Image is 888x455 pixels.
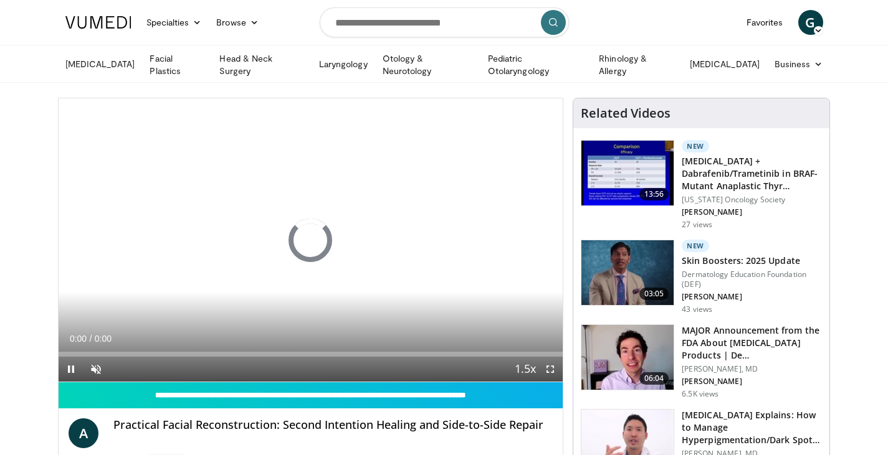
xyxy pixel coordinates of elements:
p: [PERSON_NAME] [682,377,822,387]
p: [PERSON_NAME] [682,292,822,302]
video-js: Video Player [59,98,563,382]
h3: [MEDICAL_DATA] Explains: How to Manage Hyperpigmentation/Dark Spots o… [682,409,822,446]
a: Otology & Neurotology [375,52,480,77]
h3: MAJOR Announcement from the FDA About [MEDICAL_DATA] Products | De… [682,324,822,362]
p: 27 views [682,220,712,230]
a: Laryngology [312,52,375,77]
img: ac96c57d-e06d-4717-9298-f980d02d5bc0.150x105_q85_crop-smart_upscale.jpg [581,141,674,205]
a: Browse [209,10,266,35]
span: 0:00 [95,334,112,344]
a: Facial Plastics [142,52,212,77]
h4: Related Videos [581,106,671,121]
span: 06:04 [639,372,669,385]
h3: [MEDICAL_DATA] + Dabrafenib/Trametinib in BRAF-Mutant Anaplastic Thyr… [682,155,822,192]
a: Business [767,52,831,77]
p: [US_STATE] Oncology Society [682,195,822,205]
input: Search topics, interventions [320,7,569,37]
div: Progress Bar [59,352,563,357]
a: 03:05 New Skin Boosters: 2025 Update Dermatology Education Foundation (DEF) [PERSON_NAME] 43 views [581,240,822,314]
h4: Practical Facial Reconstruction: Second Intention Healing and Side-to-Side Repair [113,418,553,432]
a: [MEDICAL_DATA] [682,52,767,77]
a: A [69,418,98,448]
span: 03:05 [639,288,669,300]
p: [PERSON_NAME], MD [682,364,822,374]
span: 0:00 [70,334,87,344]
button: Pause [59,357,84,382]
a: 06:04 MAJOR Announcement from the FDA About [MEDICAL_DATA] Products | De… [PERSON_NAME], MD [PERS... [581,324,822,399]
h3: Skin Boosters: 2025 Update [682,255,822,267]
p: 6.5K views [682,389,719,399]
p: New [682,240,709,252]
a: Head & Neck Surgery [212,52,311,77]
p: New [682,140,709,152]
button: Fullscreen [538,357,563,382]
p: 43 views [682,304,712,314]
button: Playback Rate [513,357,538,382]
p: [PERSON_NAME] [682,207,822,217]
a: Specialties [139,10,209,35]
a: G [798,10,823,35]
a: 13:56 New [MEDICAL_DATA] + Dabrafenib/Trametinib in BRAF-Mutant Anaplastic Thyr… [US_STATE] Oncol... [581,140,822,230]
a: Pediatric Otolaryngology [480,52,591,77]
a: Favorites [739,10,791,35]
p: Dermatology Education Foundation (DEF) [682,270,822,289]
button: Unmute [84,357,108,382]
a: Rhinology & Allergy [591,52,682,77]
img: 5d8405b0-0c3f-45ed-8b2f-ed15b0244802.150x105_q85_crop-smart_upscale.jpg [581,240,674,305]
a: [MEDICAL_DATA] [58,52,143,77]
img: VuMedi Logo [65,16,131,29]
img: b8d0b268-5ea7-42fe-a1b9-7495ab263df8.150x105_q85_crop-smart_upscale.jpg [581,325,674,390]
span: / [90,334,92,344]
span: 13:56 [639,188,669,200]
